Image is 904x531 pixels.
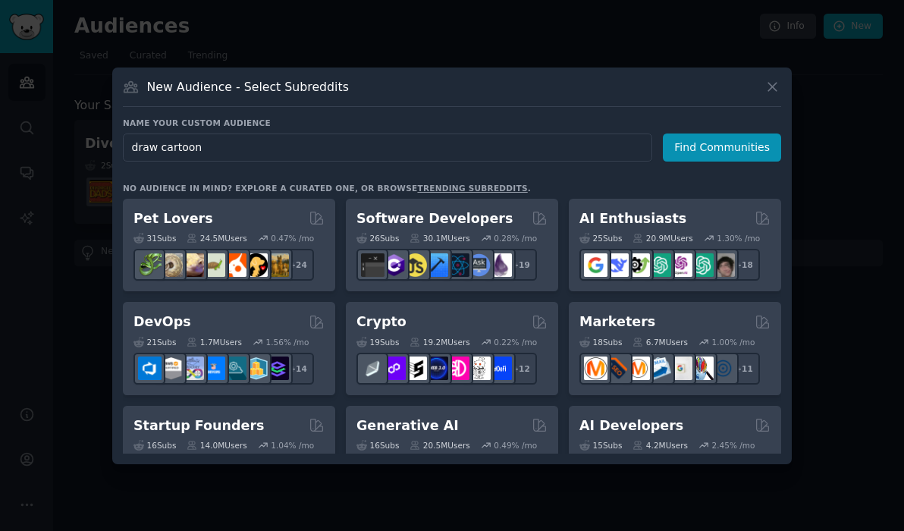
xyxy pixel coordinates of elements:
h3: New Audience - Select Subreddits [147,79,349,95]
div: 0.22 % /mo [494,337,537,347]
h2: Crypto [356,313,406,331]
div: 6.7M Users [632,337,688,347]
img: csharp [382,253,406,277]
div: 4.2M Users [632,440,688,451]
img: AWS_Certified_Experts [159,357,183,380]
img: AskMarketing [626,357,650,380]
img: web3 [425,357,448,380]
img: PlatformEngineers [265,357,289,380]
div: 24.5M Users [187,233,246,244]
img: elixir [488,253,512,277]
h2: AI Developers [579,416,683,435]
img: defi_ [488,357,512,380]
img: OnlineMarketing [711,357,735,380]
div: 20.9M Users [632,233,692,244]
img: 0xPolygon [382,357,406,380]
img: content_marketing [584,357,607,380]
div: 1.00 % /mo [712,337,755,347]
div: 1.56 % /mo [266,337,309,347]
img: CryptoNews [467,357,491,380]
img: azuredevops [138,357,162,380]
div: 0.49 % /mo [494,440,537,451]
img: learnjavascript [403,253,427,277]
div: 19.2M Users [410,337,469,347]
h2: Software Developers [356,209,513,228]
img: AskComputerScience [467,253,491,277]
button: Find Communities [663,134,781,162]
div: 0.47 % /mo [271,233,314,244]
img: aws_cdk [244,357,268,380]
img: cockatiel [223,253,246,277]
img: Docker_DevOps [180,357,204,380]
h2: Startup Founders [133,416,264,435]
img: DevOpsLinks [202,357,225,380]
img: ethstaker [403,357,427,380]
img: AItoolsCatalog [626,253,650,277]
div: 14.0M Users [187,440,246,451]
img: reactnative [446,253,469,277]
div: 31 Sub s [133,233,176,244]
div: 1.30 % /mo [717,233,760,244]
div: + 14 [282,353,314,385]
h2: DevOps [133,313,191,331]
div: 25 Sub s [579,233,622,244]
img: chatgpt_promptDesign [648,253,671,277]
img: DeepSeek [605,253,629,277]
img: defiblockchain [446,357,469,380]
img: OpenAIDev [669,253,692,277]
div: 16 Sub s [356,440,399,451]
img: iOSProgramming [425,253,448,277]
div: + 24 [282,249,314,281]
h2: AI Enthusiasts [579,209,686,228]
img: software [361,253,385,277]
div: + 11 [728,353,760,385]
img: dogbreed [265,253,289,277]
div: 30.1M Users [410,233,469,244]
img: bigseo [605,357,629,380]
div: No audience in mind? Explore a curated one, or browse . [123,183,531,193]
img: herpetology [138,253,162,277]
div: + 19 [505,249,537,281]
input: Pick a short name, like "Digital Marketers" or "Movie-Goers" [123,134,652,162]
img: chatgpt_prompts_ [690,253,714,277]
div: 19 Sub s [356,337,399,347]
div: 21 Sub s [133,337,176,347]
img: PetAdvice [244,253,268,277]
h2: Generative AI [356,416,459,435]
img: Emailmarketing [648,357,671,380]
a: trending subreddits [417,184,527,193]
img: turtle [202,253,225,277]
img: ethfinance [361,357,385,380]
img: leopardgeckos [180,253,204,277]
h2: Marketers [579,313,655,331]
div: 26 Sub s [356,233,399,244]
div: 2.45 % /mo [712,440,755,451]
div: 20.5M Users [410,440,469,451]
img: platformengineering [223,357,246,380]
div: 1.7M Users [187,337,242,347]
img: ballpython [159,253,183,277]
img: MarketingResearch [690,357,714,380]
div: + 12 [505,353,537,385]
img: ArtificalIntelligence [711,253,735,277]
div: 0.28 % /mo [494,233,537,244]
div: + 18 [728,249,760,281]
div: 15 Sub s [579,440,622,451]
div: 16 Sub s [133,440,176,451]
h3: Name your custom audience [123,118,781,128]
div: 1.04 % /mo [271,440,314,451]
img: googleads [669,357,692,380]
h2: Pet Lovers [133,209,213,228]
div: 18 Sub s [579,337,622,347]
img: GoogleGeminiAI [584,253,607,277]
